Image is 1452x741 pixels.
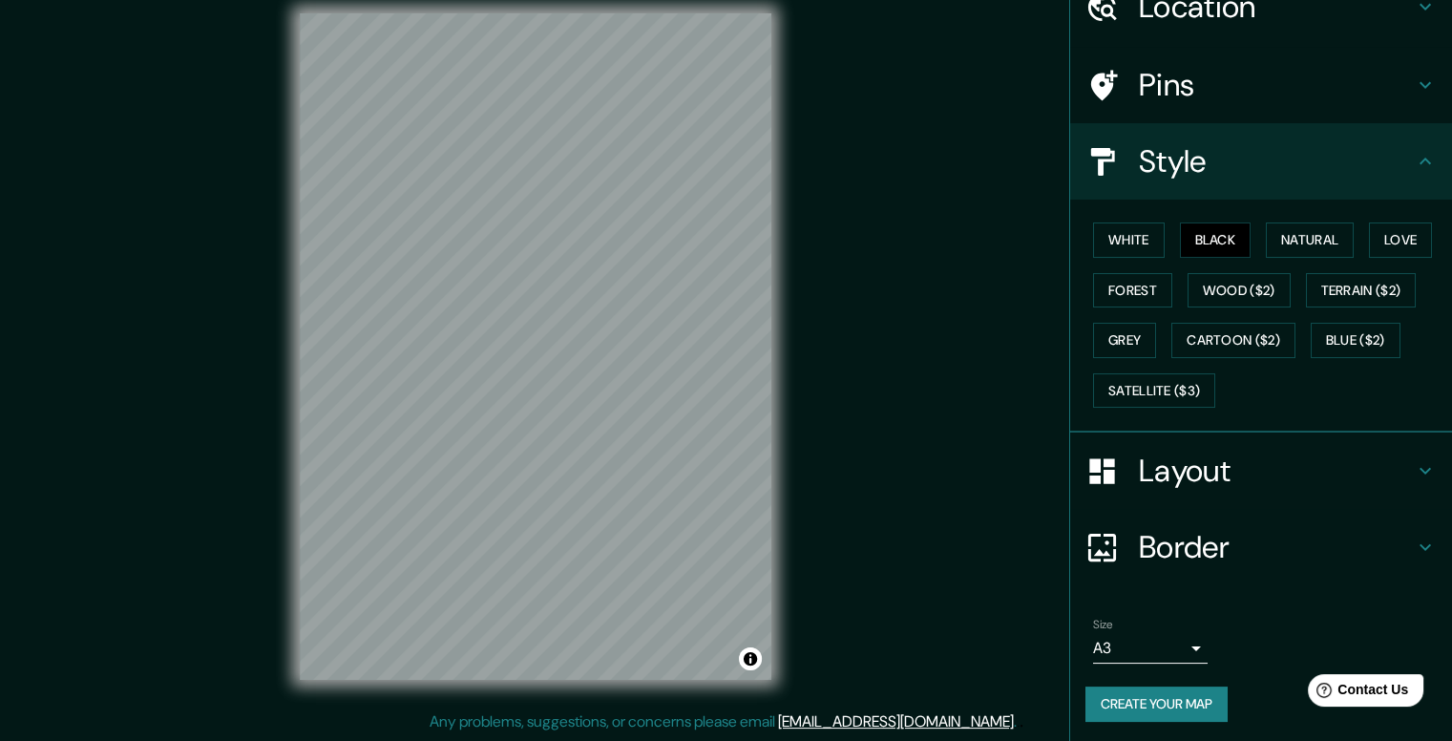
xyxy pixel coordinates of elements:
div: . [1020,710,1023,733]
h4: Pins [1139,66,1414,104]
canvas: Map [300,13,771,680]
button: Blue ($2) [1311,323,1400,358]
button: Black [1180,222,1252,258]
iframe: Help widget launcher [1282,667,1431,720]
button: Natural [1266,222,1354,258]
button: Satellite ($3) [1093,373,1215,409]
label: Size [1093,617,1113,633]
button: Love [1369,222,1432,258]
button: Grey [1093,323,1156,358]
div: Style [1070,123,1452,200]
a: [EMAIL_ADDRESS][DOMAIN_NAME] [778,711,1014,731]
button: Forest [1093,273,1172,308]
h4: Border [1139,528,1414,566]
h4: Style [1139,142,1414,180]
button: White [1093,222,1165,258]
button: Terrain ($2) [1306,273,1417,308]
div: Layout [1070,433,1452,509]
div: A3 [1093,633,1208,664]
div: . [1017,710,1020,733]
p: Any problems, suggestions, or concerns please email . [430,710,1017,733]
button: Toggle attribution [739,647,762,670]
button: Wood ($2) [1188,273,1291,308]
button: Create your map [1085,687,1228,722]
div: Border [1070,509,1452,585]
h4: Layout [1139,452,1414,490]
div: Pins [1070,47,1452,123]
button: Cartoon ($2) [1171,323,1295,358]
